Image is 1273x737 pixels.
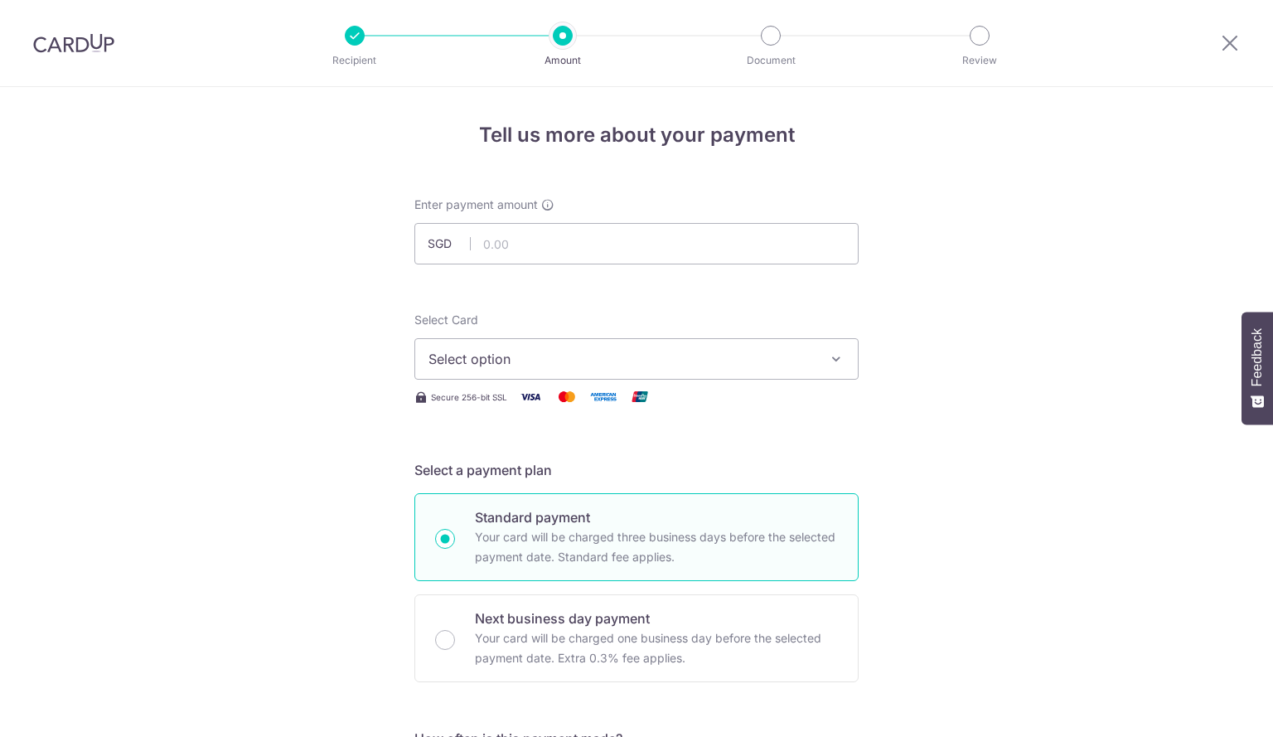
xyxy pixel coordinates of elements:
img: Visa [514,386,547,407]
span: translation missing: en.payables.payment_networks.credit_card.summary.labels.select_card [414,313,478,327]
p: Review [918,52,1041,69]
p: Amount [501,52,624,69]
p: Recipient [293,52,416,69]
span: Feedback [1250,328,1265,386]
button: Select option [414,338,859,380]
span: SGD [428,235,471,252]
p: Your card will be charged three business days before the selected payment date. Standard fee appl... [475,527,838,567]
iframe: Opens a widget where you can find more information [1167,687,1256,729]
span: Enter payment amount [414,196,538,213]
h5: Select a payment plan [414,460,859,480]
img: American Express [587,386,620,407]
img: Union Pay [623,386,656,407]
h4: Tell us more about your payment [414,120,859,150]
p: Your card will be charged one business day before the selected payment date. Extra 0.3% fee applies. [475,628,838,668]
span: Secure 256-bit SSL [431,390,507,404]
input: 0.00 [414,223,859,264]
img: Mastercard [550,386,583,407]
p: Next business day payment [475,609,838,628]
p: Standard payment [475,507,838,527]
img: CardUp [33,33,114,53]
p: Document [709,52,832,69]
button: Feedback - Show survey [1242,312,1273,424]
span: Select option [428,349,815,369]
